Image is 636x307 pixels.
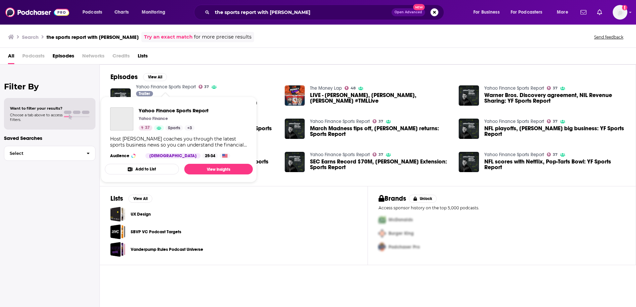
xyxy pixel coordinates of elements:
[373,119,383,123] a: 37
[376,227,389,240] img: Second Pro Logo
[82,51,104,64] span: Networks
[484,119,544,124] a: Yahoo Finance Sports Report
[413,4,425,10] span: New
[184,164,253,174] a: View Insights
[139,125,152,131] a: 37
[345,86,356,90] a: 48
[110,194,152,203] a: ListsView All
[622,5,627,10] svg: Add a profile image
[484,126,625,137] a: NFL playoffs, David Beckham’s big business: YF Sports Report
[204,85,209,88] span: 37
[409,195,437,203] button: Unlock
[110,73,138,81] h2: Episodes
[459,152,479,172] img: NFL scores with Netflix, Pop-Tarts Bowl: YF Sports Report
[373,153,383,156] a: 37
[469,7,508,18] button: open menu
[139,92,150,96] span: Trailer
[506,7,552,18] button: open menu
[53,51,74,64] a: Episodes
[110,7,133,18] a: Charts
[110,88,131,109] img: Introducing Yahoo Finance Sports Report with Joe Pompliano
[389,231,414,236] span: Burger King
[82,8,102,17] span: Podcasts
[285,152,305,172] img: SEC Earns Record $70M, Deion Sanders Extension: Sports Report
[145,153,201,158] div: [DEMOGRAPHIC_DATA]
[110,242,125,257] a: Vanderpump Rules Podcast Universe
[484,159,625,170] a: NFL scores with Netflix, Pop-Tarts Bowl: YF Sports Report
[110,107,133,131] a: Yahoo Finance Sports Report
[376,213,389,227] img: First Pro Logo
[131,211,151,218] a: UX Design
[389,244,420,250] span: Podchaser Pro
[379,205,625,210] p: Access sponsor history on the top 5,000 podcasts.
[4,151,81,155] span: Select
[484,92,625,104] a: Warner Bros. Discovery agreement, NIL Revenue Sharing: YF Sports Report
[459,119,479,139] img: NFL playoffs, David Beckham’s big business: YF Sports Report
[131,246,203,253] a: Vanderpump Rules Podcast Universe
[310,92,451,104] a: LIVE - Joe Pompliano, James Hinchcliffe, Kade Brown #TMLLive
[5,6,69,19] img: Podchaser - Follow, Share and Rate Podcasts
[78,7,111,18] button: open menu
[285,119,305,139] img: March Madness tips off, Ted Lasso returns: Sports Report
[389,217,413,223] span: McDonalds
[139,116,168,121] p: Yahoo Finance
[285,85,305,106] img: LIVE - Joe Pompliano, James Hinchcliffe, Kade Brown #TMLLive
[310,159,451,170] a: SEC Earns Record $70M, Deion Sanders Extension: Sports Report
[310,126,451,137] a: March Madness tips off, Ted Lasso returns: Sports Report
[128,195,152,203] button: View All
[547,153,557,156] a: 37
[484,126,625,137] span: NFL playoffs, [PERSON_NAME] big business: YF Sports Report
[310,119,370,124] a: Yahoo Finance Sports Report
[552,7,576,18] button: open menu
[142,8,165,17] span: Monitoring
[10,106,63,111] span: Want to filter your results?
[110,207,125,222] a: UX Design
[473,8,500,17] span: For Business
[578,7,589,18] a: Show notifications dropdown
[22,51,45,64] span: Podcasts
[110,153,140,158] h3: Audience
[138,51,148,64] a: Lists
[212,7,392,18] input: Search podcasts, credits, & more...
[459,85,479,106] a: Warner Bros. Discovery agreement, NIL Revenue Sharing: YF Sports Report
[139,107,209,114] a: Yahoo Finance Sports Report
[47,34,139,40] h3: the sports report with [PERSON_NAME]
[310,85,342,91] a: The Money Lap
[112,51,130,64] span: Credits
[199,85,209,89] a: 37
[165,125,183,131] a: Sports
[8,51,14,64] a: All
[110,194,123,203] h2: Lists
[143,73,167,81] button: View All
[392,8,425,16] button: Open AdvancedNew
[105,164,179,174] button: Add to List
[553,87,557,90] span: 37
[547,86,557,90] a: 37
[613,5,627,20] img: User Profile
[484,85,544,91] a: Yahoo Finance Sports Report
[613,5,627,20] span: Logged in as WE_Broadcast
[547,119,557,123] a: 37
[351,87,356,90] span: 48
[395,11,422,14] span: Open Advanced
[553,120,557,123] span: 37
[110,136,247,148] div: Host [PERSON_NAME] coaches you through the latest sports business news so you can understand the ...
[613,5,627,20] button: Show profile menu
[200,5,450,20] div: Search podcasts, credits, & more...
[557,8,568,17] span: More
[379,153,383,156] span: 37
[114,8,129,17] span: Charts
[144,33,193,41] a: Try an exact match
